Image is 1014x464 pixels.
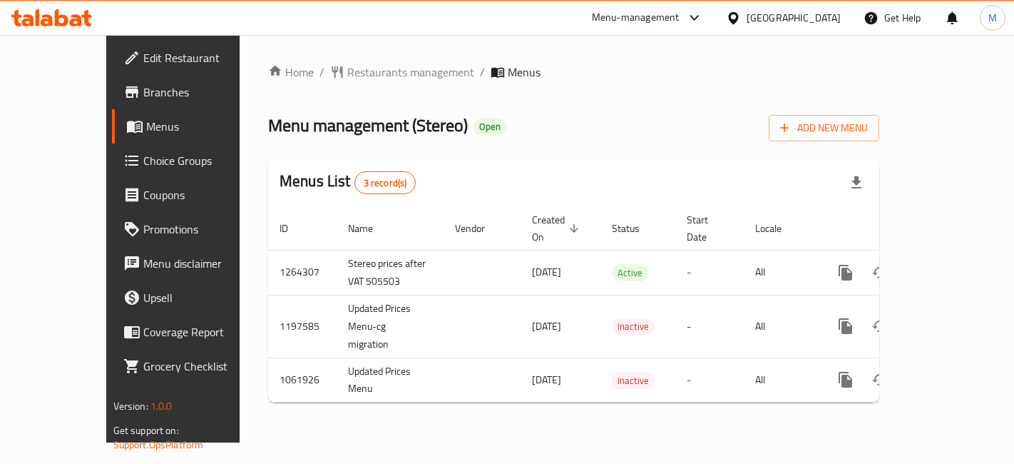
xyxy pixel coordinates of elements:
[863,309,897,343] button: Change Status
[612,373,655,389] span: Inactive
[113,421,179,440] span: Get support on:
[532,211,583,246] span: Created On
[112,75,275,109] a: Branches
[817,207,977,251] th: Actions
[675,358,744,403] td: -
[112,281,275,315] a: Upsell
[829,363,863,397] button: more
[337,295,444,358] td: Updated Prices Menu-cg migration
[268,295,337,358] td: 1197585
[747,10,841,26] div: [GEOGRAPHIC_DATA]
[755,220,800,237] span: Locale
[268,207,977,403] table: enhanced table
[143,358,264,375] span: Grocery Checklist
[744,295,817,358] td: All
[592,9,680,26] div: Menu-management
[268,358,337,403] td: 1061926
[112,178,275,212] a: Coupons
[330,64,474,81] a: Restaurants management
[143,186,264,203] span: Coupons
[829,309,863,343] button: more
[675,295,744,358] td: -
[337,250,444,295] td: Stereo prices after VAT 505503
[113,435,204,454] a: Support.OpsPlatform
[532,370,561,389] span: [DATE]
[143,49,264,66] span: Edit Restaurant
[112,143,275,178] a: Choice Groups
[143,221,264,238] span: Promotions
[863,363,897,397] button: Change Status
[143,323,264,341] span: Coverage Report
[268,250,337,295] td: 1264307
[687,211,727,246] span: Start Date
[455,220,503,237] span: Vendor
[113,397,148,415] span: Version:
[829,256,863,290] button: more
[319,64,324,81] li: /
[769,115,879,141] button: Add New Menu
[143,289,264,306] span: Upsell
[744,250,817,295] td: All
[347,64,474,81] span: Restaurants management
[480,64,485,81] li: /
[355,176,416,190] span: 3 record(s)
[612,220,658,237] span: Status
[863,256,897,290] button: Change Status
[675,250,744,295] td: -
[150,397,173,415] span: 1.0.0
[532,263,561,281] span: [DATE]
[839,166,874,200] div: Export file
[337,358,444,403] td: Updated Prices Menu
[988,10,997,26] span: M
[612,318,655,335] span: Inactive
[112,109,275,143] a: Menus
[143,255,264,272] span: Menu disclaimer
[112,212,275,246] a: Promotions
[143,152,264,169] span: Choice Groups
[268,64,879,81] nav: breadcrumb
[268,109,468,141] span: Menu management ( Stereo )
[268,64,314,81] a: Home
[780,119,868,137] span: Add New Menu
[473,118,506,136] div: Open
[612,265,648,281] span: Active
[143,84,264,101] span: Branches
[280,171,416,194] h2: Menus List
[112,315,275,349] a: Coverage Report
[112,246,275,281] a: Menu disclaimer
[473,121,506,133] span: Open
[112,349,275,383] a: Grocery Checklist
[146,118,264,135] span: Menus
[280,220,307,237] span: ID
[508,64,541,81] span: Menus
[744,358,817,403] td: All
[112,41,275,75] a: Edit Restaurant
[612,264,648,281] div: Active
[532,317,561,336] span: [DATE]
[348,220,391,237] span: Name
